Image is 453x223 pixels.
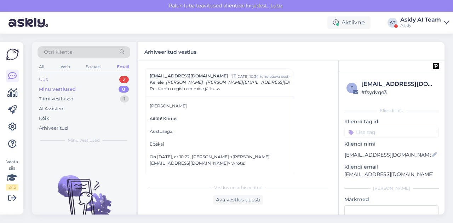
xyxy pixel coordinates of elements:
p: [EMAIL_ADDRESS][DOMAIN_NAME] [344,171,439,178]
div: Aitäh! Korras. [150,116,289,122]
span: f [350,85,353,90]
div: Ebekai [150,141,289,147]
div: [PERSON_NAME] [344,185,439,192]
span: Luba [268,2,285,9]
span: Re: Konto registreerimise jätkuks [150,86,220,92]
div: [EMAIL_ADDRESS][DOMAIN_NAME] [361,80,437,88]
div: Email [115,62,130,71]
span: Minu vestlused [68,137,100,143]
input: Lisa tag [344,127,439,137]
p: Kliendi email [344,163,439,171]
span: [EMAIL_ADDRESS][DOMAIN_NAME] [150,73,228,79]
a: Askly AI TeamAskly [400,17,449,28]
blockquote: On [DATE], at 10:22, [PERSON_NAME] <[PERSON_NAME][EMAIL_ADDRESS][DOMAIN_NAME]> wrote: [150,154,289,173]
div: Kliendi info [344,107,439,114]
span: "[EMAIL_ADDRESS][DOMAIN_NAME]" [231,73,236,79]
p: Märkmed [344,196,439,203]
input: Lisa nimi [345,151,431,159]
div: Austusega, [150,128,289,135]
div: AT [388,18,397,28]
p: Kliendi nimi [344,140,439,148]
span: Kellele : [150,80,165,85]
div: Uus [39,76,48,83]
div: Socials [85,62,102,71]
div: 2 / 3 [6,184,18,190]
div: Askly AI Team [400,17,441,23]
span: [PERSON_NAME] [166,80,203,85]
div: # fsydvqe3 [361,88,437,96]
img: pd [433,63,439,69]
div: Ava vestlus uuesti [213,195,263,205]
div: Vaata siia [6,159,18,190]
img: Askly Logo [6,48,19,61]
span: Vestlus on arhiveeritud [214,184,263,191]
div: [PERSON_NAME] [150,103,289,109]
div: ( ühe päeva eest ) [260,74,289,79]
div: AI Assistent [39,105,65,112]
div: Kõik [39,115,49,122]
div: [DATE] 10:34 [236,74,259,79]
div: All [38,62,46,71]
p: Kliendi tag'id [344,118,439,125]
div: Minu vestlused [39,86,76,93]
div: Tiimi vestlused [39,95,74,102]
div: 2 [119,76,129,83]
div: Askly [400,23,441,28]
span: [PERSON_NAME][EMAIL_ADDRESS][DOMAIN_NAME] [206,80,321,85]
label: Arhiveeritud vestlus [144,46,196,56]
span: Otsi kliente [44,48,72,56]
div: Web [59,62,71,71]
div: 1 [120,95,129,102]
div: Arhiveeritud [39,125,68,132]
div: Aktiivne [327,16,371,29]
div: 0 [119,86,129,93]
